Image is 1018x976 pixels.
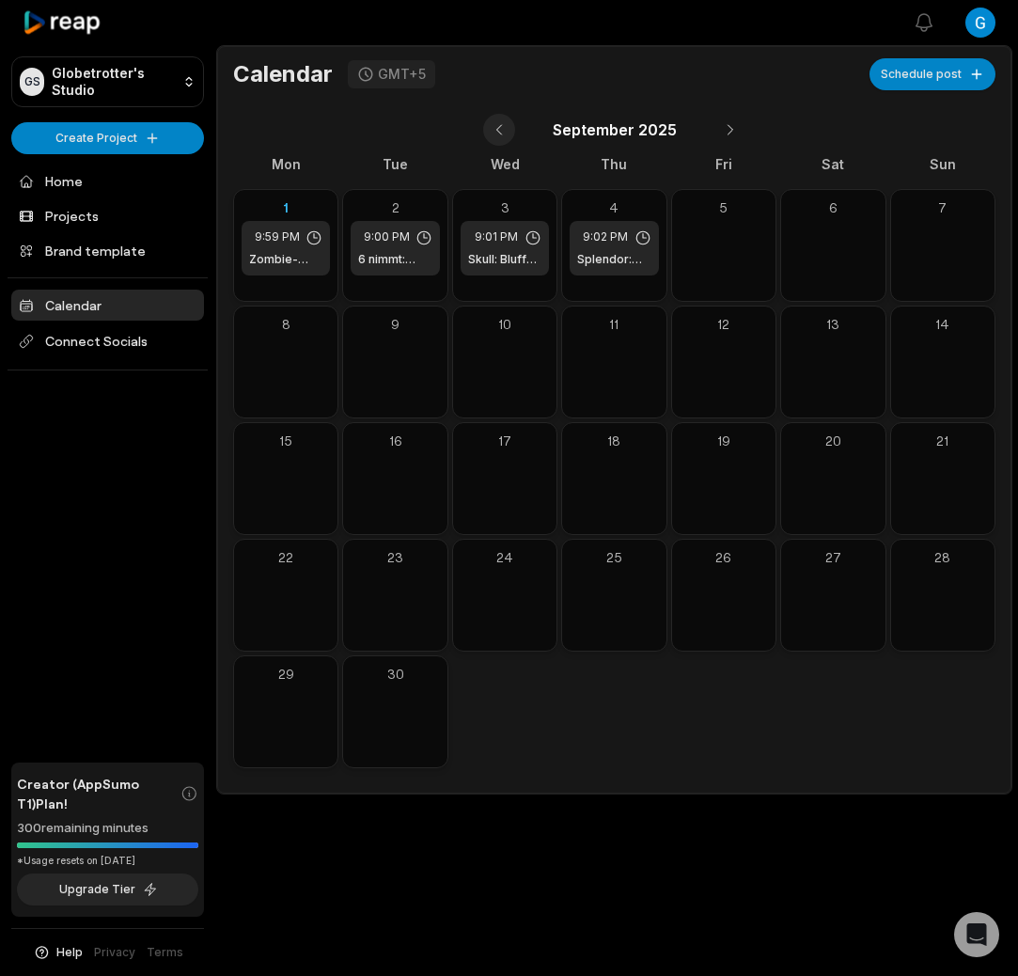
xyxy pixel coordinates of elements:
div: Sat [780,154,885,174]
div: 300 remaining minutes [17,819,198,838]
button: Create Project [11,122,204,154]
div: Thu [561,154,666,174]
div: Open Intercom Messenger [954,912,999,957]
span: 9:01 PM [475,228,518,245]
a: Brand template [11,235,204,266]
div: Sun [890,154,995,174]
div: Wed [452,154,557,174]
div: 3 [461,197,549,217]
h1: 6 nimmt: Taktik und Chaos [358,251,431,268]
p: Globetrotter's Studio [52,65,175,99]
a: Home [11,165,204,197]
span: 9:02 PM [583,228,628,245]
h1: Skull: Bluffen mit Bierdeckeln [468,251,541,268]
a: Privacy [94,944,135,961]
span: September 2025 [553,118,677,141]
span: 9:59 PM [255,228,300,245]
a: Terms [147,944,183,961]
a: Projects [11,200,204,231]
div: 1 [242,197,330,217]
h1: Calendar [233,60,333,88]
span: Connect Socials [11,324,204,358]
div: Mon [233,154,338,174]
div: Fri [671,154,776,174]
a: Calendar [11,290,204,321]
span: 9:00 PM [364,228,410,245]
div: 4 [570,197,658,217]
div: *Usage resets on [DATE] [17,854,198,868]
div: 2 [351,197,439,217]
button: Upgrade Tier [17,874,198,905]
div: Tue [342,154,447,174]
h1: Zombie-Würfel: Risiko & Spaß [249,251,322,268]
button: Help [33,944,83,961]
div: GMT+5 [378,66,426,83]
button: Schedule post [869,58,995,90]
span: Help [56,944,83,961]
span: Creator (AppSumo T1) Plan! [17,774,180,813]
div: GS [20,68,44,96]
h1: Splendor: Edelsteine & Optimierung [577,251,650,268]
